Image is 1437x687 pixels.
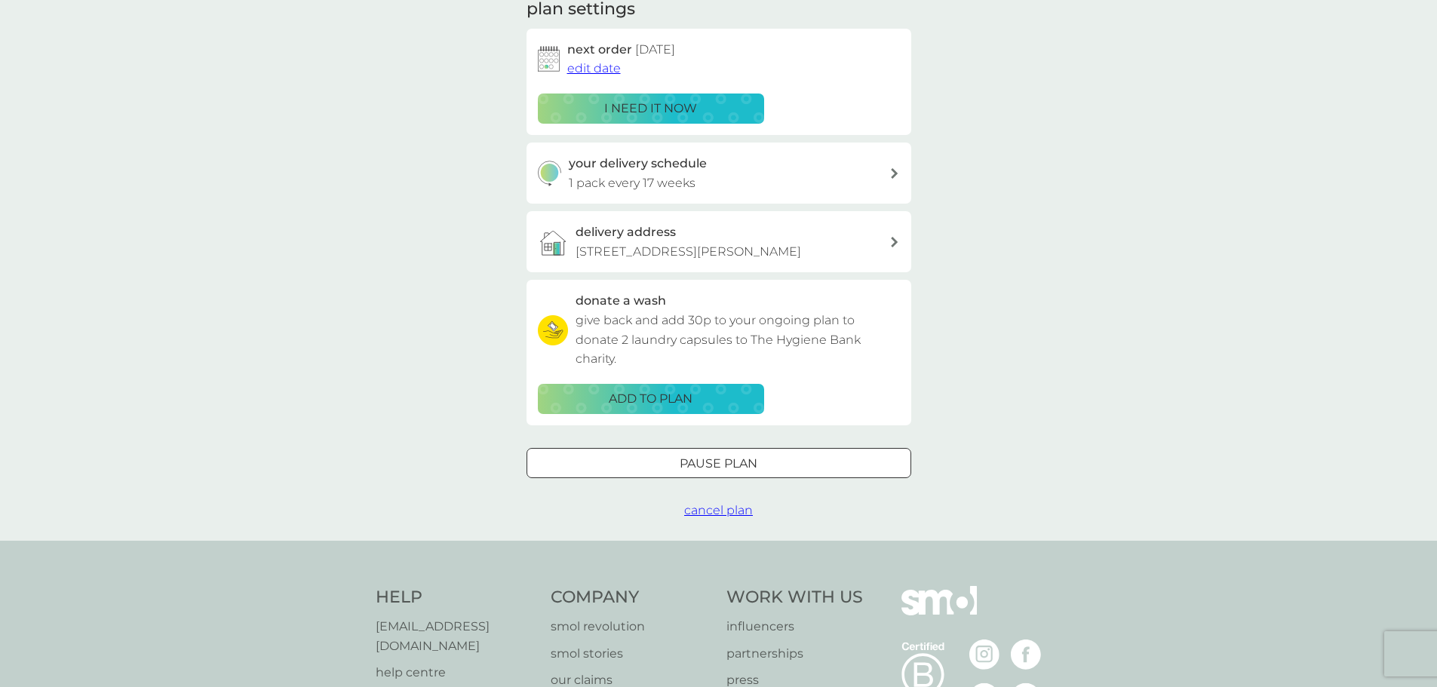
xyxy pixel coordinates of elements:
h2: next order [567,40,675,60]
a: delivery address[STREET_ADDRESS][PERSON_NAME] [527,211,911,272]
h3: donate a wash [576,291,666,311]
a: influencers [726,617,863,636]
img: visit the smol Facebook page [1011,639,1041,670]
p: 1 pack every 17 weeks [569,173,695,193]
span: cancel plan [684,503,753,517]
a: smol stories [551,644,711,664]
button: ADD TO PLAN [538,384,764,414]
h3: delivery address [576,222,676,242]
button: Pause plan [527,448,911,478]
a: [EMAIL_ADDRESS][DOMAIN_NAME] [376,617,536,655]
img: smol [901,586,977,637]
span: edit date [567,61,621,75]
h4: Company [551,586,711,609]
a: smol revolution [551,617,711,636]
button: i need it now [538,94,764,124]
h3: your delivery schedule [569,154,707,173]
a: partnerships [726,644,863,664]
a: help centre [376,663,536,682]
h4: Work With Us [726,586,863,609]
button: your delivery schedule1 pack every 17 weeks [527,143,911,204]
p: give back and add 30p to your ongoing plan to donate 2 laundry capsules to The Hygiene Bank charity. [576,311,900,369]
img: visit the smol Instagram page [969,639,999,670]
button: edit date [567,59,621,78]
h4: Help [376,586,536,609]
p: [STREET_ADDRESS][PERSON_NAME] [576,242,801,262]
p: ADD TO PLAN [609,389,692,409]
p: Pause plan [680,454,757,474]
span: [DATE] [635,42,675,57]
button: cancel plan [684,501,753,520]
p: i need it now [604,99,697,118]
